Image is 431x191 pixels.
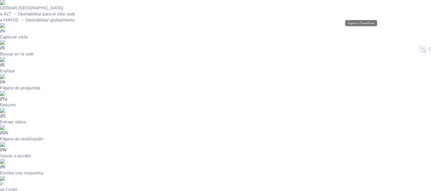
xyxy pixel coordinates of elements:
[2,130,8,136] font: Oh
[2,113,6,119] font: D
[2,45,5,51] font: S
[2,164,5,170] font: R
[2,96,7,102] font: Tú
[2,28,5,34] font: V
[2,79,5,85] font: A
[2,62,5,68] font: E
[2,147,7,153] font: W
[2,181,3,187] font: /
